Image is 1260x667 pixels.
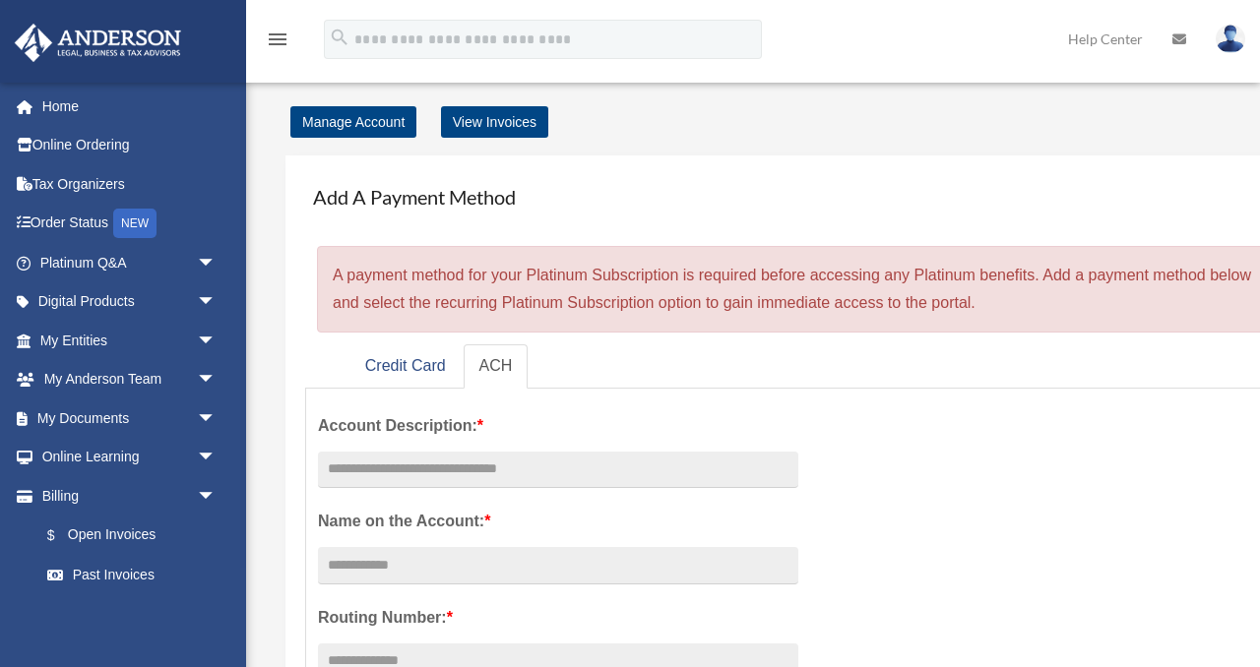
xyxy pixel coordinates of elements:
a: Tax Organizers [14,164,246,204]
label: Account Description: [318,412,798,440]
img: Anderson Advisors Platinum Portal [9,24,187,62]
i: search [329,27,350,48]
span: arrow_drop_down [197,282,236,323]
a: My Anderson Teamarrow_drop_down [14,360,246,399]
span: arrow_drop_down [197,243,236,283]
span: arrow_drop_down [197,476,236,516]
a: Online Ordering [14,126,246,165]
a: Online Learningarrow_drop_down [14,438,246,477]
a: Credit Card [349,344,462,389]
img: User Pic [1216,25,1245,53]
a: menu [266,34,289,51]
i: menu [266,28,289,51]
a: My Documentsarrow_drop_down [14,398,246,438]
a: View Invoices [441,106,548,138]
a: Digital Productsarrow_drop_down [14,282,246,322]
a: ACH [464,344,529,389]
a: Manage Account [290,106,416,138]
a: Home [14,87,246,126]
span: $ [58,523,68,548]
a: Order StatusNEW [14,204,246,244]
span: arrow_drop_down [197,438,236,478]
span: arrow_drop_down [197,398,236,439]
label: Routing Number: [318,604,798,632]
a: Platinum Q&Aarrow_drop_down [14,243,246,282]
a: Billingarrow_drop_down [14,476,246,515]
div: NEW [113,209,157,238]
a: My Entitiesarrow_drop_down [14,321,246,360]
a: $Open Invoices [28,515,246,556]
a: Past Invoices [28,555,246,594]
span: arrow_drop_down [197,360,236,400]
label: Name on the Account: [318,508,798,535]
span: arrow_drop_down [197,321,236,361]
a: Manage Payments [28,594,236,634]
